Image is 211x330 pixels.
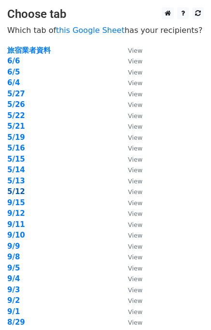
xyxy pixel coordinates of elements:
[7,187,25,196] a: 5/12
[163,284,211,330] iframe: Chat Widget
[7,177,25,185] a: 5/13
[7,253,20,261] strong: 9/8
[128,232,142,239] small: View
[118,57,142,65] a: View
[7,78,20,87] a: 6/4
[7,318,25,327] a: 8/29
[128,101,142,108] small: View
[128,308,142,315] small: View
[118,187,142,196] a: View
[128,123,142,130] small: View
[163,284,211,330] div: 聊天小工具
[118,100,142,109] a: View
[118,133,142,142] a: View
[118,318,142,327] a: View
[7,209,25,218] a: 9/12
[128,188,142,195] small: View
[118,90,142,98] a: View
[128,210,142,217] small: View
[118,264,142,272] a: View
[118,285,142,294] a: View
[128,286,142,294] small: View
[128,297,142,304] small: View
[118,209,142,218] a: View
[128,79,142,87] small: View
[128,166,142,174] small: View
[118,242,142,251] a: View
[7,165,25,174] a: 5/14
[118,198,142,207] a: View
[128,145,142,152] small: View
[128,156,142,163] small: View
[118,296,142,305] a: View
[118,220,142,229] a: View
[128,275,142,283] small: View
[128,134,142,141] small: View
[7,307,20,316] a: 9/1
[128,243,142,250] small: View
[56,26,125,35] a: this Google Sheet
[7,133,25,142] a: 5/19
[128,112,142,120] small: View
[7,231,25,240] a: 9/10
[128,199,142,207] small: View
[118,122,142,131] a: View
[128,90,142,98] small: View
[7,144,25,152] a: 5/16
[7,57,20,65] a: 6/6
[7,220,25,229] a: 9/11
[7,122,25,131] a: 5/21
[128,221,142,228] small: View
[118,68,142,76] a: View
[118,274,142,283] a: View
[118,78,142,87] a: View
[118,155,142,164] a: View
[118,177,142,185] a: View
[128,69,142,76] small: View
[7,198,25,207] a: 9/15
[7,7,204,21] h3: Choose tab
[7,46,51,55] a: 旅宿業者資料
[7,296,20,305] a: 9/2
[118,165,142,174] a: View
[128,265,142,272] small: View
[7,68,20,76] a: 6/5
[7,90,25,98] a: 5/27
[128,58,142,65] small: View
[7,100,25,109] a: 5/26
[7,264,20,272] a: 9/5
[118,144,142,152] a: View
[118,111,142,120] a: View
[128,319,142,326] small: View
[7,274,20,283] a: 9/4
[118,253,142,261] a: View
[7,155,25,164] a: 5/15
[7,111,25,120] a: 5/22
[7,242,20,251] a: 9/9
[128,47,142,54] small: View
[7,285,20,294] a: 9/3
